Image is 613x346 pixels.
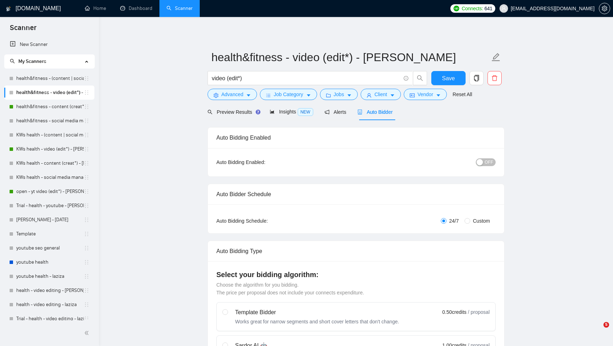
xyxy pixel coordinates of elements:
[212,74,401,83] input: Search Freelance Jobs...
[235,308,399,317] div: Template Bidder
[367,93,372,98] span: user
[4,213,94,227] li: Alex - Aug 19
[4,298,94,312] li: health - video editing - laziza
[488,75,501,81] span: delete
[361,89,401,100] button: userClientcaret-down
[589,322,606,339] iframe: Intercom live chat
[255,109,261,115] div: Tooltip anchor
[442,308,466,316] span: 0.50 credits
[84,90,89,95] span: holder
[216,241,496,261] div: Auto Bidding Type
[16,184,84,199] a: open - yt video (edit*) - [PERSON_NAME]
[334,90,344,98] span: Jobs
[436,93,441,98] span: caret-down
[216,270,496,280] h4: Select your bidding algorithm:
[211,48,490,66] input: Scanner name...
[221,90,243,98] span: Advanced
[16,298,84,312] a: health - video editing - laziza
[484,5,492,12] span: 641
[85,5,106,11] a: homeHome
[4,86,94,100] li: health&fitness - video (edit*) - sardor
[501,6,506,11] span: user
[4,23,42,37] span: Scanner
[16,227,84,241] a: Template
[246,93,251,98] span: caret-down
[10,59,15,64] span: search
[4,156,94,170] li: KWs health - content (creat*) - sardor
[84,217,89,223] span: holder
[214,93,218,98] span: setting
[84,160,89,166] span: holder
[470,217,493,225] span: Custom
[6,3,11,14] img: logo
[4,227,94,241] li: Template
[16,86,84,100] a: health&fitness - video (edit*) - [PERSON_NAME]
[4,128,94,142] li: KWs health - (content | social media) (strateg*) - sardor
[274,90,303,98] span: Job Category
[431,71,466,85] button: Save
[298,108,313,116] span: NEW
[84,76,89,81] span: holder
[208,89,257,100] button: settingAdvancedcaret-down
[120,5,152,11] a: dashboardDashboard
[4,255,94,269] li: youtube health
[4,283,94,298] li: health - video editing - sardor
[462,5,483,12] span: Connects:
[84,274,89,279] span: holder
[4,114,94,128] li: health&fitness - social media manag* - sardor
[4,269,94,283] li: youtube health - laziza
[270,109,313,115] span: Insights
[485,158,493,166] span: OFF
[18,58,46,64] span: My Scanners
[16,312,84,326] a: Trial - health - video editing - laziza
[469,71,484,85] button: copy
[16,213,84,227] a: [PERSON_NAME] - [DATE]
[4,199,94,213] li: Trial - health - youtube - sardor
[216,184,496,204] div: Auto Bidder Schedule
[208,109,258,115] span: Preview Results
[325,109,346,115] span: Alerts
[16,71,84,86] a: health&fitness - (content | social media) (strateg*) - sardor
[454,6,459,11] img: upwork-logo.png
[446,217,462,225] span: 24/7
[208,110,212,115] span: search
[216,128,496,148] div: Auto Bidding Enabled
[470,75,483,81] span: copy
[216,282,364,295] span: Choose the algorithm for you bidding. The price per proposal does not include your connects expen...
[84,118,89,124] span: holder
[410,93,415,98] span: idcard
[84,231,89,237] span: holder
[404,89,447,100] button: idcardVendorcaret-down
[374,90,387,98] span: Client
[4,100,94,114] li: health&fitness - content (creat*) - sardor
[84,189,89,194] span: holder
[167,5,193,11] a: searchScanner
[390,93,395,98] span: caret-down
[16,142,84,156] a: KWs health - video (edit*) - [PERSON_NAME]
[488,71,502,85] button: delete
[357,110,362,115] span: robot
[453,90,472,98] a: Reset All
[413,71,427,85] button: search
[216,158,309,166] div: Auto Bidding Enabled:
[326,93,331,98] span: folder
[603,322,609,328] span: 5
[84,259,89,265] span: holder
[84,288,89,293] span: holder
[16,156,84,170] a: KWs health - content (creat*) - [PERSON_NAME]
[4,37,94,52] li: New Scanner
[16,255,84,269] a: youtube health
[260,89,317,100] button: barsJob Categorycaret-down
[235,318,399,325] div: Works great for narrow segments and short cover letters that don't change.
[404,76,408,81] span: info-circle
[599,6,610,11] a: setting
[347,93,352,98] span: caret-down
[84,245,89,251] span: holder
[16,128,84,142] a: KWs health - (content | social media) (strateg*) - sardor
[16,100,84,114] a: health&fitness - content (creat*) - [PERSON_NAME]
[270,109,275,114] span: area-chart
[16,199,84,213] a: Trial - health - youtube - [PERSON_NAME]
[10,58,46,64] span: My Scanners
[418,90,433,98] span: Vendor
[4,184,94,199] li: open - yt video (edit*) - sardor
